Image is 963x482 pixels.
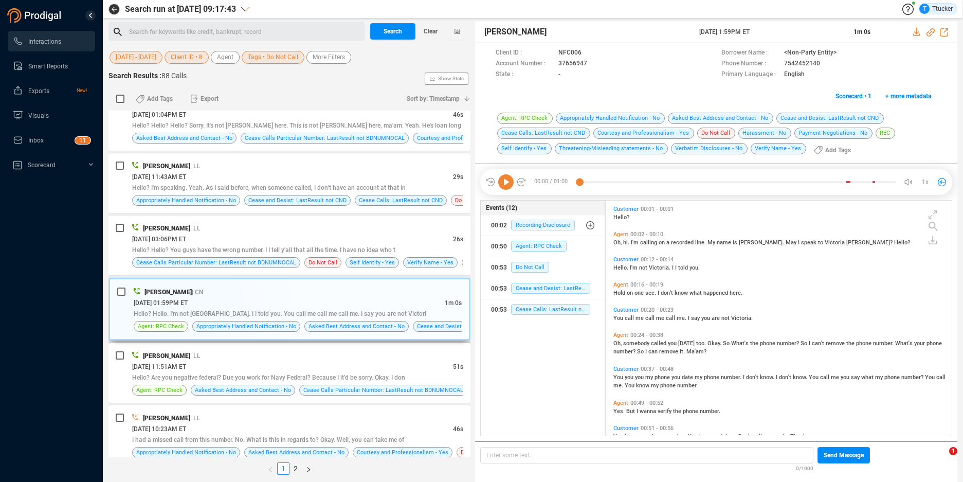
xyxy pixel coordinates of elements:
span: Clear [424,23,438,40]
span: I [645,348,648,355]
span: NFC006 [558,48,582,59]
span: [PERSON_NAME] [484,26,547,38]
span: know. [760,374,776,381]
span: Victoria. [649,264,672,271]
span: You [625,382,636,389]
span: know [625,433,640,440]
span: Hold [613,290,627,296]
span: Asked Best Address and Contact - No [668,113,773,124]
span: Cease and Desist: LastResult not CND [776,113,884,124]
span: you [671,374,682,381]
span: Appropriately Handled Notification - No [136,448,236,457]
span: the [673,408,683,415]
span: [DATE] 01:59PM ET [134,299,188,307]
span: Agent: RPC Check [136,385,183,395]
button: Add Tags [130,91,179,107]
span: call [820,374,831,381]
span: Asked Best Address and Contact - No [248,448,344,457]
span: Hello? I'm speaking. Yeah. As I said before, when someone called, I don't have an account at that in [132,184,406,191]
span: My [707,239,717,246]
span: What's [731,340,750,347]
span: not [721,315,731,322]
button: Tags • Do Not Call [242,51,304,64]
span: 1 [949,447,957,455]
span: Agent: RPC Check [511,241,567,252]
span: phone [683,408,700,415]
span: recorded [671,239,695,246]
div: 00:53 [491,259,507,276]
li: Next Page [302,462,315,475]
span: phone [884,374,901,381]
span: So [637,348,645,355]
span: So [723,340,731,347]
div: 00:50 [491,238,507,255]
span: me [764,433,773,440]
span: Primary Language : [721,69,779,80]
span: you [625,374,635,381]
span: Cease Calls Particular Number: LastResult not BDNUMNOCAL [245,133,405,143]
div: [DATE] 01:04PM ET46sHello? Hello? Hello? Sorry. It's not [PERSON_NAME] here. This is not [PERSON_... [108,91,470,151]
span: Hello? [894,239,910,246]
span: Inbox [28,137,44,144]
span: remove [826,340,846,347]
span: phone [655,374,671,381]
span: [DATE] 1:59PM ET [699,27,841,37]
button: Send Message [817,447,870,463]
span: Client ID : [496,48,553,59]
span: Hello? Hello. I'm not [GEOGRAPHIC_DATA]. I I told you. You call me call me call me. I say you are... [134,310,426,317]
span: I had a missed call from this number. No. What is this in regards to? Okay. Well, you can take me of [132,436,404,443]
button: Client ID • 8 [165,51,209,64]
span: I [637,408,640,415]
span: my [640,433,649,440]
span: me. [677,315,688,322]
span: Cease Calls Particular Number: LastResult not BDNUMNOCAL [136,258,296,267]
button: 00:02Recording Disclosure [481,215,605,236]
span: number? [777,340,801,347]
button: More Filters [306,51,351,64]
span: wanna [640,408,658,415]
span: 1m 0s [445,299,462,307]
span: 7542452140 [784,59,820,69]
span: I'm [631,239,640,246]
span: Add Tags [825,142,851,158]
span: I [743,374,746,381]
div: grid [611,203,952,435]
button: Search [370,23,415,40]
span: phone [856,340,873,347]
span: Oh, [613,239,623,246]
span: not [639,264,649,271]
span: Oh, [613,340,623,347]
span: number? [613,348,637,355]
span: Tags • Do Not Call [248,51,298,64]
li: 2 [289,462,302,475]
span: say [851,374,861,381]
span: you. [689,264,700,271]
span: you [635,374,645,381]
span: left [267,467,274,473]
span: Do Not Call [697,128,735,139]
span: I [688,315,691,322]
span: Scorecard • 1 [835,88,871,104]
span: phone [760,340,777,347]
span: Smart Reports [28,63,68,70]
span: Courtesy and Professionalism - Yes [417,133,508,143]
span: my [645,374,655,381]
span: Appropriately Handled Notification - No [136,195,236,205]
button: Export [184,91,225,107]
span: Cease Calls: LastResult not CND [497,128,590,139]
span: what [689,290,703,296]
span: You [925,374,936,381]
span: [PERSON_NAME] [144,289,192,296]
span: Self Identify - Yes [350,258,395,267]
span: know [675,290,689,296]
span: call [753,433,764,440]
a: Interactions [13,31,87,51]
span: don't [746,374,760,381]
span: a [666,239,671,246]
span: Export [201,91,219,107]
span: told [678,264,689,271]
span: what [861,374,875,381]
button: Show Stats [425,73,468,85]
span: 29s [453,173,463,181]
span: Verify Name - Yes [407,258,453,267]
